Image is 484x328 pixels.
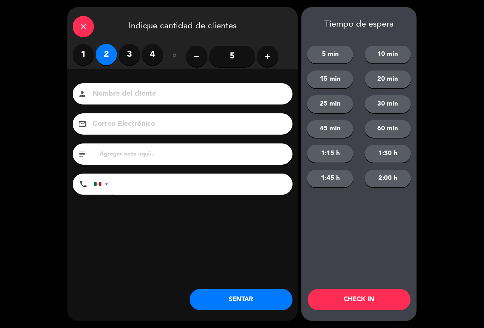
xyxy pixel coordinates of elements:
input: Correo Electrónico [92,118,283,130]
button: 60 min [365,120,411,138]
i: close [79,22,88,31]
button: 45 min [307,120,353,138]
button: 1:45 h [307,170,353,187]
i: subject [78,150,87,158]
button: SENTAR [190,289,293,310]
button: 20 min [365,70,411,88]
button: 15 min [307,70,353,88]
i: email [78,120,87,128]
button: 30 min [365,95,411,113]
label: 4 [142,44,163,65]
i: phone [79,180,88,188]
i: person [78,90,87,98]
button: 1:15 h [307,145,353,163]
button: add [257,46,278,67]
div: Tiempo de espera [301,19,417,30]
div: Mexico (México): +52 [94,174,111,194]
button: 10 min [365,46,411,63]
input: Agregar nota aquí... [99,149,287,159]
label: 1 [73,44,94,65]
button: remove [186,46,207,67]
input: Nombre del cliente [92,88,283,100]
i: remove [193,52,201,61]
button: 1:30 h [365,145,411,163]
i: add [263,52,272,61]
label: 3 [119,44,140,65]
button: 2:00 h [365,170,411,187]
button: 5 min [307,46,353,63]
div: ó [163,44,186,69]
div: Indique cantidad de clientes [67,7,298,44]
button: 25 min [307,95,353,113]
label: 2 [96,44,117,65]
button: CHECK IN [308,289,411,310]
